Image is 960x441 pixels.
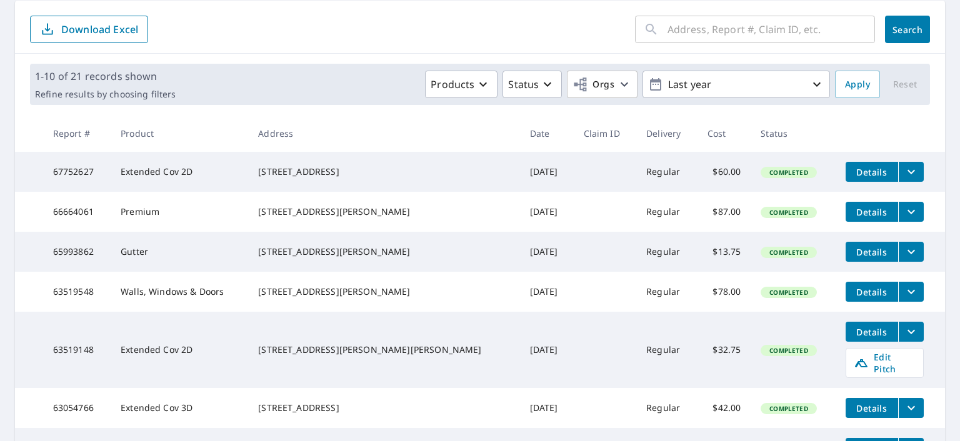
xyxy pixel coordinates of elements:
[520,312,574,388] td: [DATE]
[43,312,111,388] td: 63519148
[762,248,815,257] span: Completed
[248,115,519,152] th: Address
[43,152,111,192] td: 67752627
[258,206,509,218] div: [STREET_ADDRESS][PERSON_NAME]
[762,404,815,413] span: Completed
[61,22,138,36] p: Download Excel
[636,152,697,192] td: Regular
[520,272,574,312] td: [DATE]
[835,71,880,98] button: Apply
[898,282,924,302] button: filesDropdownBtn-63519548
[762,208,815,217] span: Completed
[520,388,574,428] td: [DATE]
[854,351,916,375] span: Edit Pitch
[697,272,751,312] td: $78.00
[846,242,898,262] button: detailsBtn-65993862
[111,152,248,192] td: Extended Cov 2D
[663,74,809,96] p: Last year
[642,71,830,98] button: Last year
[846,322,898,342] button: detailsBtn-63519148
[697,232,751,272] td: $13.75
[853,206,891,218] span: Details
[885,16,930,43] button: Search
[846,162,898,182] button: detailsBtn-67752627
[258,402,509,414] div: [STREET_ADDRESS]
[898,398,924,418] button: filesDropdownBtn-63054766
[258,245,509,258] div: [STREET_ADDRESS][PERSON_NAME]
[111,192,248,232] td: Premium
[853,286,891,298] span: Details
[111,272,248,312] td: Walls, Windows & Doors
[762,346,815,355] span: Completed
[762,288,815,297] span: Completed
[697,312,751,388] td: $32.75
[697,115,751,152] th: Cost
[846,202,898,222] button: detailsBtn-66664061
[898,162,924,182] button: filesDropdownBtn-67752627
[520,152,574,192] td: [DATE]
[697,192,751,232] td: $87.00
[853,246,891,258] span: Details
[667,12,875,47] input: Address, Report #, Claim ID, etc.
[846,282,898,302] button: detailsBtn-63519548
[30,16,148,43] button: Download Excel
[111,232,248,272] td: Gutter
[636,115,697,152] th: Delivery
[697,152,751,192] td: $60.00
[572,77,614,92] span: Orgs
[853,166,891,178] span: Details
[567,71,637,98] button: Orgs
[35,89,176,100] p: Refine results by choosing filters
[35,69,176,84] p: 1-10 of 21 records shown
[846,348,924,378] a: Edit Pitch
[520,115,574,152] th: Date
[502,71,562,98] button: Status
[43,192,111,232] td: 66664061
[636,312,697,388] td: Regular
[898,202,924,222] button: filesDropdownBtn-66664061
[762,168,815,177] span: Completed
[258,166,509,178] div: [STREET_ADDRESS]
[520,192,574,232] td: [DATE]
[111,312,248,388] td: Extended Cov 2D
[574,115,637,152] th: Claim ID
[425,71,497,98] button: Products
[853,402,891,414] span: Details
[636,388,697,428] td: Regular
[895,24,920,36] span: Search
[853,326,891,338] span: Details
[846,398,898,418] button: detailsBtn-63054766
[697,388,751,428] td: $42.00
[258,344,509,356] div: [STREET_ADDRESS][PERSON_NAME][PERSON_NAME]
[751,115,835,152] th: Status
[43,388,111,428] td: 63054766
[898,322,924,342] button: filesDropdownBtn-63519148
[636,272,697,312] td: Regular
[636,232,697,272] td: Regular
[111,388,248,428] td: Extended Cov 3D
[111,115,248,152] th: Product
[431,77,474,92] p: Products
[898,242,924,262] button: filesDropdownBtn-65993862
[845,77,870,92] span: Apply
[43,115,111,152] th: Report #
[520,232,574,272] td: [DATE]
[43,272,111,312] td: 63519548
[636,192,697,232] td: Regular
[258,285,509,298] div: [STREET_ADDRESS][PERSON_NAME]
[508,77,539,92] p: Status
[43,232,111,272] td: 65993862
